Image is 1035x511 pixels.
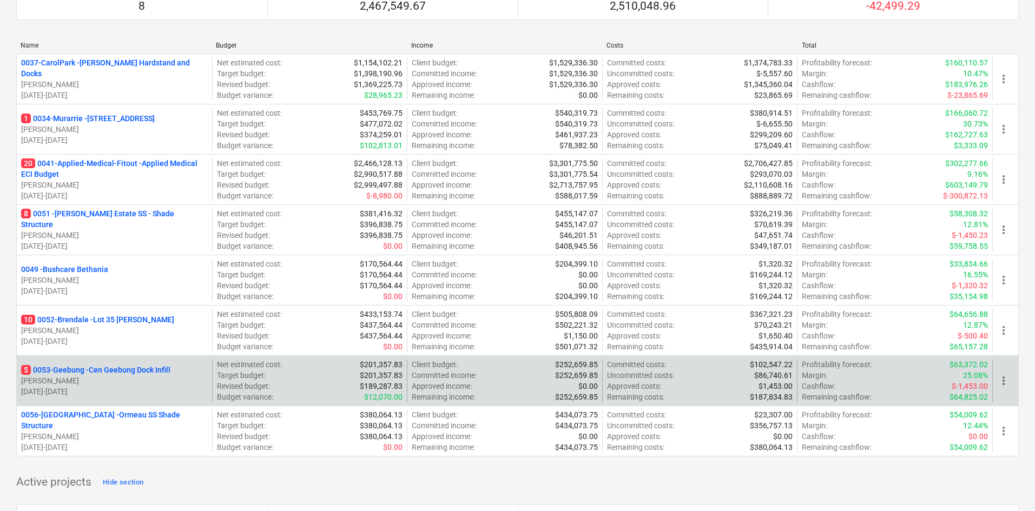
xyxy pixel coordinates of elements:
[802,291,872,302] p: Remaining cashflow :
[217,258,282,269] p: Net estimated cost :
[217,359,282,370] p: Net estimated cost :
[802,258,872,269] p: Profitability forecast :
[997,374,1010,387] span: more_vert
[360,129,403,140] p: $374,259.01
[412,219,477,230] p: Committed income :
[21,286,208,296] p: [DATE] - [DATE]
[607,269,674,280] p: Uncommitted costs :
[21,79,208,90] p: [PERSON_NAME]
[963,320,988,330] p: 12.87%
[412,129,472,140] p: Approved income :
[802,180,835,190] p: Cashflow :
[21,158,208,201] div: 200041-Applied-Medical-Fitout -Applied Medical ECI Budget[PERSON_NAME][DATE]-[DATE]
[21,209,31,218] span: 8
[945,158,988,169] p: $302,277.66
[555,108,598,118] p: $540,319.73
[578,90,598,101] p: $0.00
[750,129,793,140] p: $299,209.60
[217,140,273,151] p: Budget variance :
[21,113,208,145] div: 10034-Murarrie -[STREET_ADDRESS][PERSON_NAME][DATE]-[DATE]
[360,420,403,431] p: $380,064.13
[360,280,403,291] p: $170,564.44
[943,190,988,201] p: $-300,872.13
[578,280,598,291] p: $0.00
[754,219,793,230] p: $70,619.39
[412,241,475,251] p: Remaining income :
[607,68,674,79] p: Uncommitted costs :
[412,258,458,269] p: Client budget :
[607,309,666,320] p: Committed costs :
[559,230,598,241] p: $46,201.51
[607,180,661,190] p: Approved costs :
[555,208,598,219] p: $455,147.07
[952,230,988,241] p: $-1,450.23
[217,241,273,251] p: Budget variance :
[21,57,208,79] p: 0037-CarolPark - [PERSON_NAME] Hardstand and Docks
[217,208,282,219] p: Net estimated cost :
[997,324,1010,337] span: more_vert
[21,208,208,230] p: 0051 - [PERSON_NAME] Estate SS - Shade Structure
[802,309,872,320] p: Profitability forecast :
[759,280,793,291] p: $1,320.32
[802,269,827,280] p: Margin :
[555,420,598,431] p: $434,073.75
[412,269,477,280] p: Committed income :
[217,291,273,302] p: Budget variance :
[802,420,827,431] p: Margin :
[21,158,208,180] p: 0041-Applied-Medical-Fitout - Applied Medical ECI Budget
[802,79,835,90] p: Cashflow :
[549,169,598,180] p: $3,301,775.54
[997,424,1010,437] span: more_vert
[217,180,270,190] p: Revised budget :
[754,140,793,151] p: $75,049.41
[412,180,472,190] p: Approved income :
[750,420,793,431] p: $356,757.13
[21,275,208,286] p: [PERSON_NAME]
[802,219,827,230] p: Margin :
[607,341,664,352] p: Remaining costs :
[412,169,477,180] p: Committed income :
[555,190,598,201] p: $588,017.59
[412,291,475,302] p: Remaining income :
[607,258,666,269] p: Committed costs :
[607,169,674,180] p: Uncommitted costs :
[802,370,827,381] p: Margin :
[945,129,988,140] p: $162,727.63
[412,190,475,201] p: Remaining income :
[21,315,35,324] span: 10
[750,190,793,201] p: $888,889.72
[997,123,1010,136] span: more_vert
[997,274,1010,287] span: more_vert
[412,409,458,420] p: Client budget :
[360,370,403,381] p: $201,357.83
[383,241,403,251] p: $0.00
[21,90,208,101] p: [DATE] - [DATE]
[217,309,282,320] p: Net estimated cost :
[217,280,270,291] p: Revised budget :
[744,158,793,169] p: $2,706,427.85
[950,208,988,219] p: $58,308.32
[21,386,208,397] p: [DATE] - [DATE]
[802,68,827,79] p: Margin :
[21,365,31,375] span: 5
[945,57,988,68] p: $160,110.57
[754,370,793,381] p: $86,740.61
[759,258,793,269] p: $1,320.32
[555,118,598,129] p: $540,319.73
[217,370,266,381] p: Target budget :
[750,108,793,118] p: $380,914.51
[559,140,598,151] p: $78,382.50
[21,158,35,168] span: 20
[607,79,661,90] p: Approved costs :
[21,364,208,397] div: 50053-Geebung -Cen Geebung Dock Infill[PERSON_NAME][DATE]-[DATE]
[21,208,208,251] div: 80051 -[PERSON_NAME] Estate SS - Shade Structure[PERSON_NAME][DATE]-[DATE]
[383,291,403,302] p: $0.00
[607,241,664,251] p: Remaining costs :
[947,90,988,101] p: $-23,865.69
[555,370,598,381] p: $252,659.85
[366,190,403,201] p: $-8,980.00
[950,309,988,320] p: $64,656.88
[217,118,266,129] p: Target budget :
[360,118,403,129] p: $477,072.02
[549,158,598,169] p: $3,301,775.50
